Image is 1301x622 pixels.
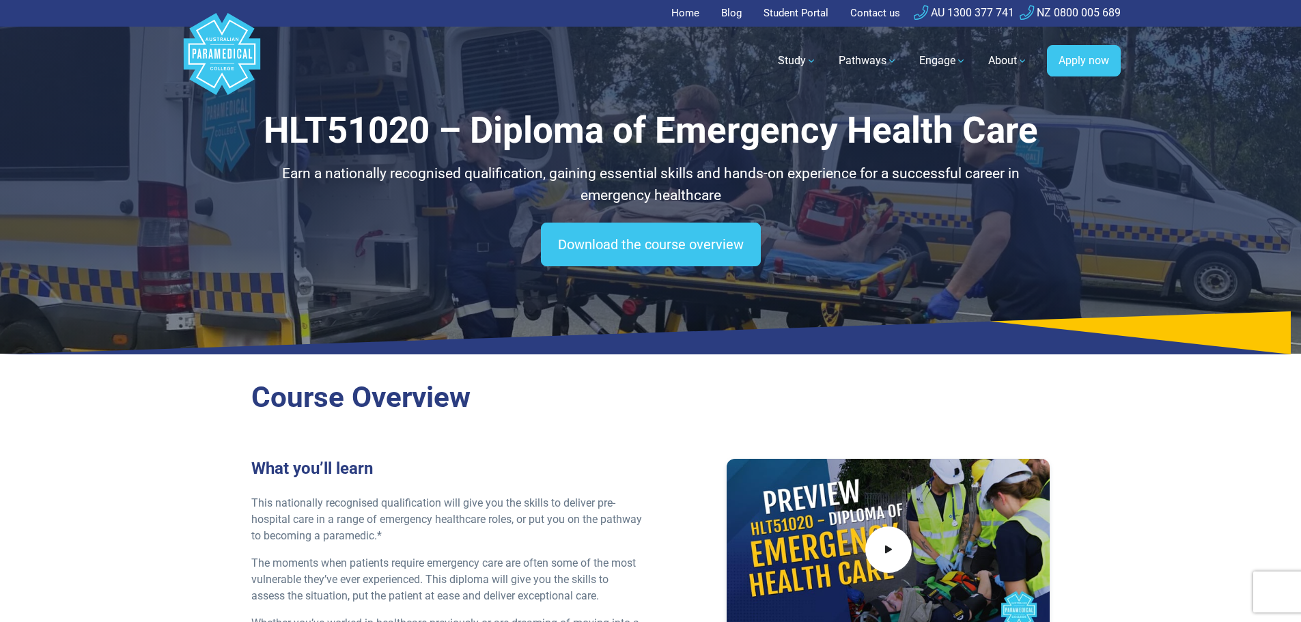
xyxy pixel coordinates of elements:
a: NZ 0800 005 689 [1020,6,1121,19]
a: Study [770,42,825,80]
p: This nationally recognised qualification will give you the skills to deliver pre-hospital care in... [251,495,643,544]
h3: What you’ll learn [251,459,643,479]
a: AU 1300 377 741 [914,6,1014,19]
h2: Course Overview [251,380,1050,415]
p: Earn a nationally recognised qualification, gaining essential skills and hands-on experience for ... [251,163,1050,206]
a: Engage [911,42,975,80]
a: Download the course overview [541,223,761,266]
a: Pathways [830,42,906,80]
a: Apply now [1047,45,1121,76]
h1: HLT51020 – Diploma of Emergency Health Care [251,109,1050,152]
a: Australian Paramedical College [181,27,263,96]
p: The moments when patients require emergency care are often some of the most vulnerable they’ve ev... [251,555,643,604]
a: About [980,42,1036,80]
